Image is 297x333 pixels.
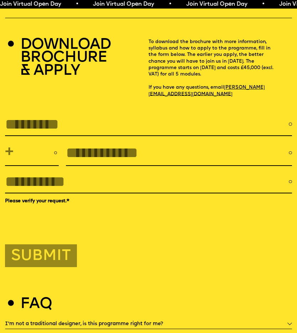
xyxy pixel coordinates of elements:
[159,1,162,7] span: •
[5,321,163,328] h5: I'm not a traditional designer, is this programme right for me?
[20,39,111,78] h2: DOWNLOAD BROCHURE & APPLY
[20,298,52,311] h2: Faq
[5,244,77,267] button: Submit
[5,206,113,234] iframe: reCAPTCHA
[148,39,292,98] p: To download the brochure with more information, syllabus and how to apply to the programme, fill ...
[252,1,255,7] span: •
[66,1,69,7] span: •
[148,83,265,98] a: [PERSON_NAME][EMAIL_ADDRESS][DOMAIN_NAME]
[5,198,292,204] label: Please verify your request.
